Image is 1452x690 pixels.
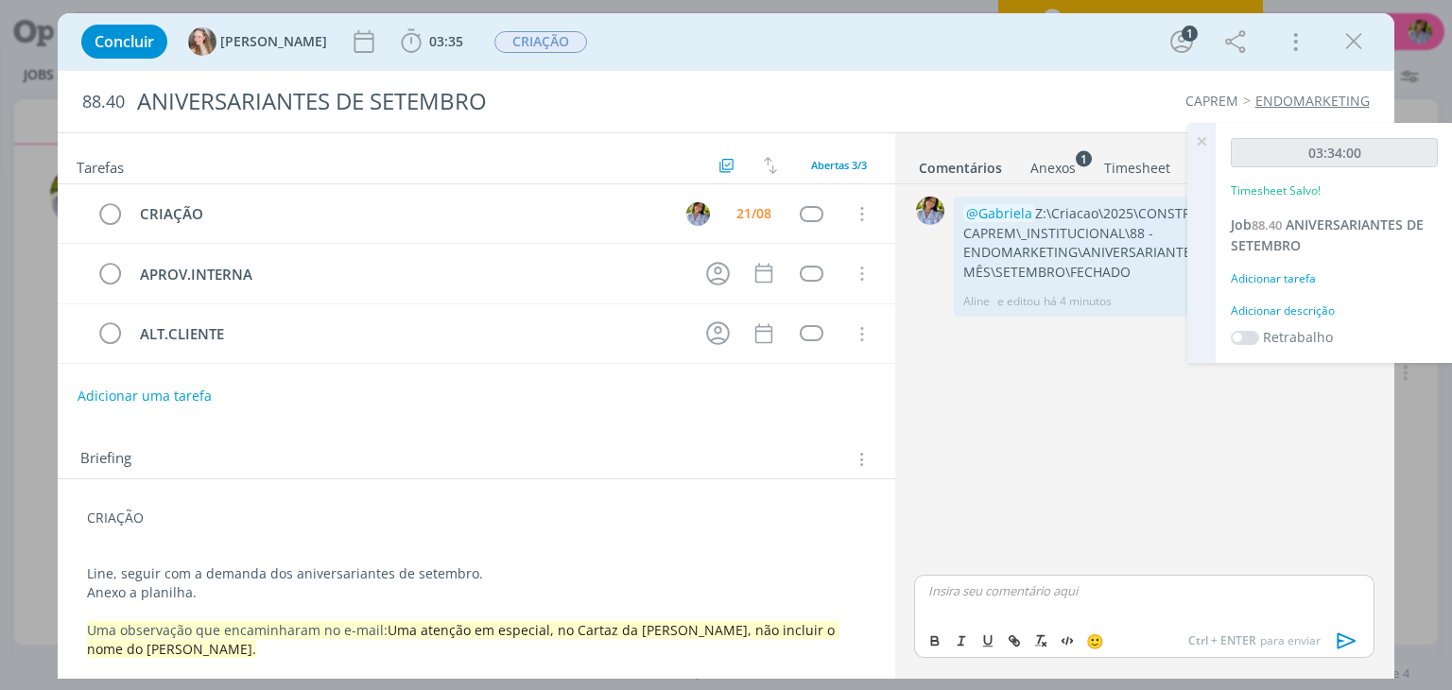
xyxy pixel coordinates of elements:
[1231,270,1438,287] div: Adicionar tarefa
[1231,216,1424,254] a: Job88.40ANIVERSARIANTES DE SETEMBRO
[918,150,1003,178] a: Comentários
[1188,632,1260,649] span: Ctrl + ENTER
[131,202,668,226] div: CRIAÇÃO
[1185,92,1238,110] a: CAPREM
[493,30,588,54] button: CRIAÇÃO
[77,154,124,177] span: Tarefas
[1255,92,1370,110] a: ENDOMARKETING
[1231,216,1424,254] span: ANIVERSARIANTES DE SETEMBRO
[1252,216,1282,233] span: 88.40
[1044,293,1112,310] span: há 4 minutos
[966,204,1032,222] span: @Gabriela
[87,583,865,602] p: Anexo a planilha.
[916,197,944,225] img: A
[82,92,125,112] span: 88.40
[811,158,867,172] span: Abertas 3/3
[1081,630,1108,652] button: 🙂
[87,621,838,658] span: Uma atenção em especial, no Cartaz da [PERSON_NAME], não incluir o nome do [PERSON_NAME].
[1086,631,1104,650] span: 🙂
[686,202,710,226] img: A
[188,27,327,56] button: G[PERSON_NAME]
[997,293,1040,310] span: e editou
[1231,302,1438,319] div: Adicionar descrição
[1182,26,1198,42] div: 1
[764,157,777,174] img: arrow-down-up.svg
[1263,327,1333,347] label: Retrabalho
[87,564,865,583] p: Line, seguir com a demanda dos aniversariantes de setembro.
[81,25,167,59] button: Concluir
[1188,632,1321,649] span: para enviar
[396,26,468,57] button: 03:35
[736,207,771,220] div: 21/08
[429,32,463,50] span: 03:35
[188,27,216,56] img: G
[684,199,713,228] button: A
[1167,26,1197,57] button: 1
[131,322,688,346] div: ALT.CLIENTE
[963,204,1324,282] p: Z:\Criacao\2025\CONSTRUTORA CAPREM\_INSTITUCIONAL\88 - ENDOMARKETING\ANIVERSARIANTES DO MÊS\SETEM...
[1076,150,1092,166] sup: 1
[1231,182,1321,199] p: Timesheet Salvo!
[87,509,865,527] p: CRIAÇÃO
[131,263,688,286] div: APROV.INTERNA
[95,34,154,49] span: Concluir
[87,621,388,639] span: Uma observação que encaminharam no e-mail:
[58,13,1393,679] div: dialog
[129,78,825,125] div: ANIVERSARIANTES DE SETEMBRO
[963,293,990,310] p: Aline
[220,35,327,48] span: [PERSON_NAME]
[80,447,131,472] span: Briefing
[1103,150,1171,178] a: Timesheet
[1030,159,1076,178] div: Anexos
[494,31,587,53] span: CRIAÇÃO
[77,379,213,413] button: Adicionar uma tarefa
